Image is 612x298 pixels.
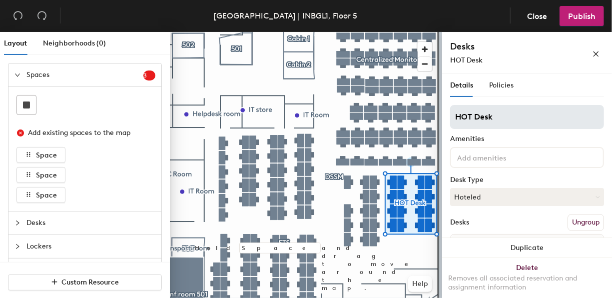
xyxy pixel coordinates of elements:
button: Publish [560,6,604,26]
span: Space [36,151,57,159]
span: collapsed [14,220,20,226]
button: Custom Resource [8,274,162,290]
span: Lockers [26,235,155,258]
span: Space [36,191,57,199]
span: undo [13,10,23,20]
span: close-circle [17,129,24,136]
span: expanded [14,72,20,78]
span: Spaces [26,63,143,86]
span: Name [453,235,483,253]
span: Neighborhoods (0) [43,39,106,47]
button: Space [16,187,65,203]
button: Ungroup [568,214,604,231]
span: close [593,50,600,57]
button: Close [519,6,556,26]
button: Space [16,147,65,163]
button: Space [16,167,65,183]
button: Hoteled [450,188,604,206]
div: Desks [450,218,469,226]
div: Removes all associated reservation and assignment information [448,274,606,292]
span: Custom Resource [62,278,119,286]
button: Undo (⌘ + Z) [8,6,28,26]
div: Amenities [450,135,604,143]
div: Desk Type [450,176,604,184]
span: Publish [568,11,596,21]
span: Layout [4,39,27,47]
input: Add amenities [455,151,545,163]
div: [GEOGRAPHIC_DATA] | INBGL1, Floor 5 [213,9,357,22]
span: Space [36,171,57,179]
span: HOT Desk [450,56,483,64]
span: Parking Spots [26,258,155,281]
button: Help [408,276,432,292]
span: collapsed [14,243,20,249]
span: Details [450,81,473,89]
span: Close [527,11,547,21]
button: Redo (⌘ + ⇧ + Z) [32,6,52,26]
button: Duplicate [442,238,612,258]
span: 3 [143,72,155,79]
span: Desks [26,211,155,234]
div: Add existing spaces to the map [28,127,147,138]
sup: 3 [143,70,155,80]
h4: Desks [450,40,560,53]
span: Policies [489,81,514,89]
